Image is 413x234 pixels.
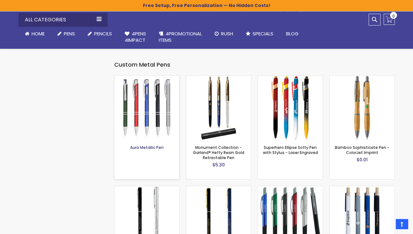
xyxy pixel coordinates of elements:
a: 4PROMOTIONALITEMS [152,27,208,48]
a: Rush [208,27,240,41]
iframe: Google Customer Reviews [360,217,413,234]
img: Aura Metallic Pen [114,76,179,140]
a: Aura Metallic Pen [130,145,164,150]
a: Pens [51,27,81,41]
span: Rush [221,30,233,37]
span: $0.01 [357,157,368,163]
a: 4Pens4impact [118,27,152,48]
a: Monument Collection - Garland® Hefty Resin Gold Retractable Pen [186,75,251,81]
span: $5.30 [212,162,225,168]
img: Monument Collection - Garland® Hefty Resin Gold Retractable Pen [186,76,251,140]
a: Specials [240,27,280,41]
a: Superhero Ellipse Softy Pen with Stylus - Laser Engraved [263,145,318,155]
span: Pens [64,30,75,37]
div: All Categories [18,13,108,27]
span: 0 [392,13,395,19]
span: 4PROMOTIONAL ITEMS [159,30,202,43]
a: Pencils [81,27,118,41]
img: Bamboo Sophisticate Pen - ColorJet Imprint [330,76,395,140]
span: 4Pens 4impact [125,30,146,43]
a: 0 [384,14,395,25]
a: Monument Collection - Garland® Hefty Resin Gold Retractable Pen [193,145,244,160]
img: Superhero Ellipse Softy Pen with Stylus - Laser Engraved [258,76,323,140]
a: Home [18,27,51,41]
a: Blog [280,27,305,41]
span: Home [32,30,45,37]
a: Samster Metal Pen [258,186,323,191]
a: Eco-Friendly Aluminum Bali Satin Soft Touch Gel Click Pen [330,186,395,191]
a: Bamboo Sophisticate Pen - ColorJet Imprint [335,145,389,155]
span: Specials [253,30,273,37]
span: Custom Metal Pens [114,61,170,69]
a: Superhero Ellipse Softy Pen with Stylus - Laser Engraved [258,75,323,81]
a: Bamboo Sophisticate Pen - ColorJet Imprint [330,75,395,81]
a: Aura Metallic Pen [114,75,179,81]
span: Pencils [94,30,112,37]
a: Berkley Ballpoint Pen with Chrome Trim [114,186,179,191]
a: Berkley Ballpoint Pen with Gold Trim [186,186,251,191]
span: Blog [286,30,299,37]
